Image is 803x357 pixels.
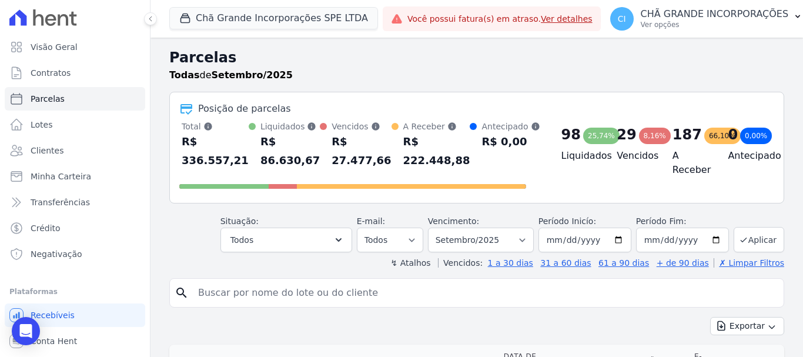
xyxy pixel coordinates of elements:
[31,335,77,347] span: Conta Hent
[31,309,75,321] span: Recebíveis
[561,149,598,163] h4: Liquidados
[598,258,649,268] a: 61 a 90 dias
[639,128,671,144] div: 8,16%
[169,69,200,81] strong: Todas
[220,216,259,226] label: Situação:
[617,149,654,163] h4: Vencidos
[403,132,470,170] div: R$ 222.448,88
[657,258,709,268] a: + de 90 dias
[260,121,320,132] div: Liquidados
[230,233,253,247] span: Todos
[31,145,63,156] span: Clientes
[169,68,293,82] p: de
[220,228,352,252] button: Todos
[5,216,145,240] a: Crédito
[438,258,483,268] label: Vencidos:
[169,47,784,68] h2: Parcelas
[5,61,145,85] a: Contratos
[191,281,779,305] input: Buscar por nome do lote ou do cliente
[198,102,291,116] div: Posição de parcelas
[636,215,729,228] label: Período Fim:
[31,93,65,105] span: Parcelas
[31,222,61,234] span: Crédito
[182,121,249,132] div: Total
[481,121,540,132] div: Antecipado
[734,227,784,252] button: Aplicar
[618,15,626,23] span: CI
[332,121,391,132] div: Vencidos
[5,191,145,214] a: Transferências
[5,87,145,111] a: Parcelas
[31,248,82,260] span: Negativação
[31,119,53,131] span: Lotes
[31,67,71,79] span: Contratos
[169,7,378,29] button: Chã Grande Incorporações SPE LTDA
[641,20,789,29] p: Ver opções
[390,258,430,268] label: ↯ Atalhos
[714,258,784,268] a: ✗ Limpar Filtros
[9,285,140,299] div: Plataformas
[538,216,596,226] label: Período Inicío:
[583,128,620,144] div: 25,74%
[260,132,320,170] div: R$ 86.630,67
[704,128,741,144] div: 66,10%
[332,132,391,170] div: R$ 27.477,66
[672,125,702,144] div: 187
[5,242,145,266] a: Negativação
[540,258,591,268] a: 31 a 60 dias
[357,216,386,226] label: E-mail:
[728,149,765,163] h4: Antecipado
[728,125,738,144] div: 0
[641,8,789,20] p: CHÃ GRANDE INCORPORAÇÕES
[710,317,784,335] button: Exportar
[5,139,145,162] a: Clientes
[5,113,145,136] a: Lotes
[403,121,470,132] div: A Receber
[5,35,145,59] a: Visão Geral
[617,125,636,144] div: 29
[740,128,772,144] div: 0,00%
[488,258,533,268] a: 1 a 30 dias
[31,171,91,182] span: Minha Carteira
[541,14,593,24] a: Ver detalhes
[5,329,145,353] a: Conta Hent
[5,303,145,327] a: Recebíveis
[31,196,90,208] span: Transferências
[12,317,40,345] div: Open Intercom Messenger
[5,165,145,188] a: Minha Carteira
[212,69,293,81] strong: Setembro/2025
[175,286,189,300] i: search
[407,13,593,25] span: Você possui fatura(s) em atraso.
[428,216,479,226] label: Vencimento:
[672,149,710,177] h4: A Receber
[182,132,249,170] div: R$ 336.557,21
[561,125,581,144] div: 98
[31,41,78,53] span: Visão Geral
[481,132,540,151] div: R$ 0,00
